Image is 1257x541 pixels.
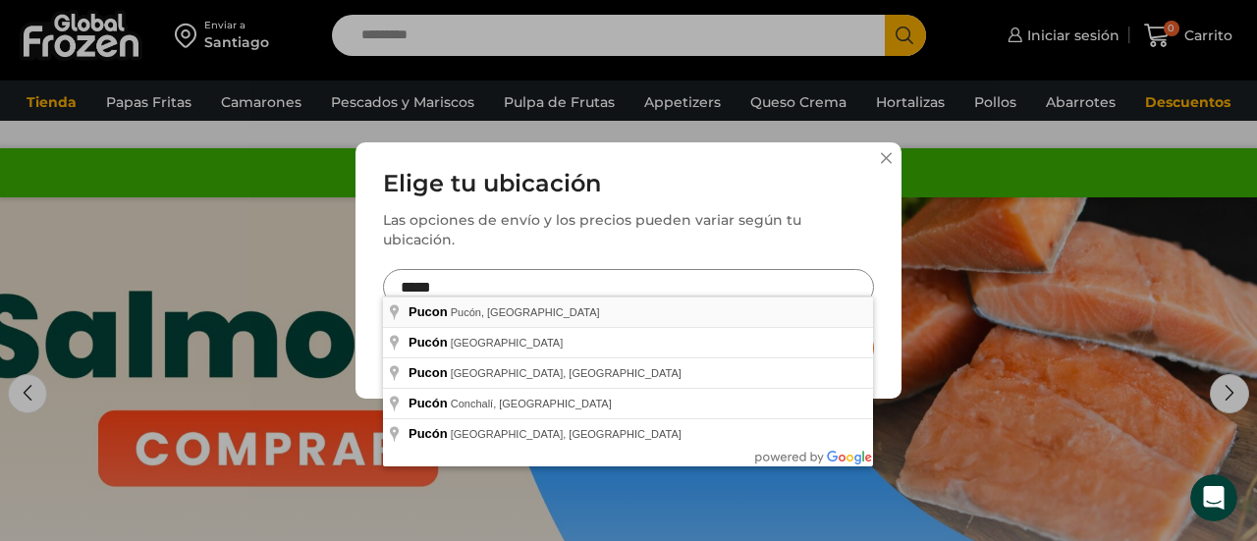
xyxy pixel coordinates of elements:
[451,337,564,349] span: [GEOGRAPHIC_DATA]
[451,367,682,379] span: [GEOGRAPHIC_DATA], [GEOGRAPHIC_DATA]
[409,396,448,410] span: Pucón
[1190,474,1237,521] iframe: Intercom live chat
[409,304,448,319] span: Pucon
[383,210,874,249] div: Las opciones de envío y los precios pueden variar según tu ubicación.
[451,428,682,440] span: [GEOGRAPHIC_DATA], [GEOGRAPHIC_DATA]
[451,306,600,318] span: Pucón, [GEOGRAPHIC_DATA]
[409,335,448,350] span: Pucón
[451,398,612,409] span: Conchalí, [GEOGRAPHIC_DATA]
[409,365,448,380] span: Pucon
[383,170,874,198] h3: Elige tu ubicación
[409,426,448,441] span: Pucón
